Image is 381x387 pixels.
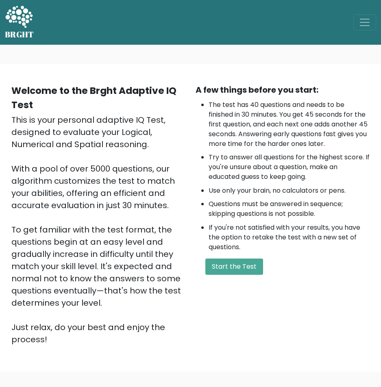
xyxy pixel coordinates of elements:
[209,100,370,149] li: The test has 40 questions and needs to be finished in 30 minutes. You get 45 seconds for the firs...
[5,3,34,41] a: BRGHT
[11,114,186,346] div: This is your personal adaptive IQ Test, designed to evaluate your Logical, Numerical and Spatial ...
[209,199,370,219] li: Questions must be answered in sequence; skipping questions is not possible.
[209,223,370,252] li: If you're not satisfied with your results, you have the option to retake the test with a new set ...
[5,30,34,39] h5: BRGHT
[209,152,370,182] li: Try to answer all questions for the highest score. If you're unsure about a question, make an edu...
[196,84,370,96] div: A few things before you start:
[205,259,263,275] button: Start the Test
[209,186,370,196] li: Use only your brain, no calculators or pens.
[353,14,376,30] button: Toggle navigation
[11,84,176,111] b: Welcome to the Brght Adaptive IQ Test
